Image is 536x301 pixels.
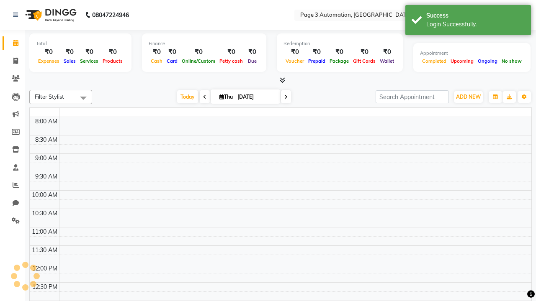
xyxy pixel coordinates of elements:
[36,40,125,47] div: Total
[246,58,259,64] span: Due
[21,3,79,27] img: logo
[306,58,327,64] span: Prepaid
[180,47,217,57] div: ₹0
[420,58,448,64] span: Completed
[177,90,198,103] span: Today
[30,246,59,255] div: 11:30 AM
[217,58,245,64] span: Petty cash
[235,91,277,103] input: 2025-09-04
[217,94,235,100] span: Thu
[500,58,524,64] span: No show
[327,47,351,57] div: ₹0
[283,58,306,64] span: Voucher
[456,94,481,100] span: ADD NEW
[35,93,64,100] span: Filter Stylist
[283,47,306,57] div: ₹0
[33,135,59,144] div: 8:30 AM
[62,58,78,64] span: Sales
[149,47,165,57] div: ₹0
[351,47,378,57] div: ₹0
[426,20,525,29] div: Login Successfully.
[100,47,125,57] div: ₹0
[420,50,524,57] div: Appointment
[31,283,59,291] div: 12:30 PM
[351,58,378,64] span: Gift Cards
[31,264,59,273] div: 12:00 PM
[30,209,59,218] div: 10:30 AM
[100,58,125,64] span: Products
[78,58,100,64] span: Services
[454,91,483,103] button: ADD NEW
[448,58,476,64] span: Upcoming
[245,47,260,57] div: ₹0
[376,90,449,103] input: Search Appointment
[62,47,78,57] div: ₹0
[149,40,260,47] div: Finance
[283,40,396,47] div: Redemption
[30,191,59,199] div: 10:00 AM
[476,58,500,64] span: Ongoing
[327,58,351,64] span: Package
[33,154,59,163] div: 9:00 AM
[426,11,525,20] div: Success
[165,47,180,57] div: ₹0
[33,172,59,181] div: 9:30 AM
[217,47,245,57] div: ₹0
[306,47,327,57] div: ₹0
[78,47,100,57] div: ₹0
[149,58,165,64] span: Cash
[33,117,59,126] div: 8:00 AM
[180,58,217,64] span: Online/Custom
[378,58,396,64] span: Wallet
[165,58,180,64] span: Card
[30,227,59,236] div: 11:00 AM
[92,3,129,27] b: 08047224946
[36,47,62,57] div: ₹0
[36,58,62,64] span: Expenses
[378,47,396,57] div: ₹0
